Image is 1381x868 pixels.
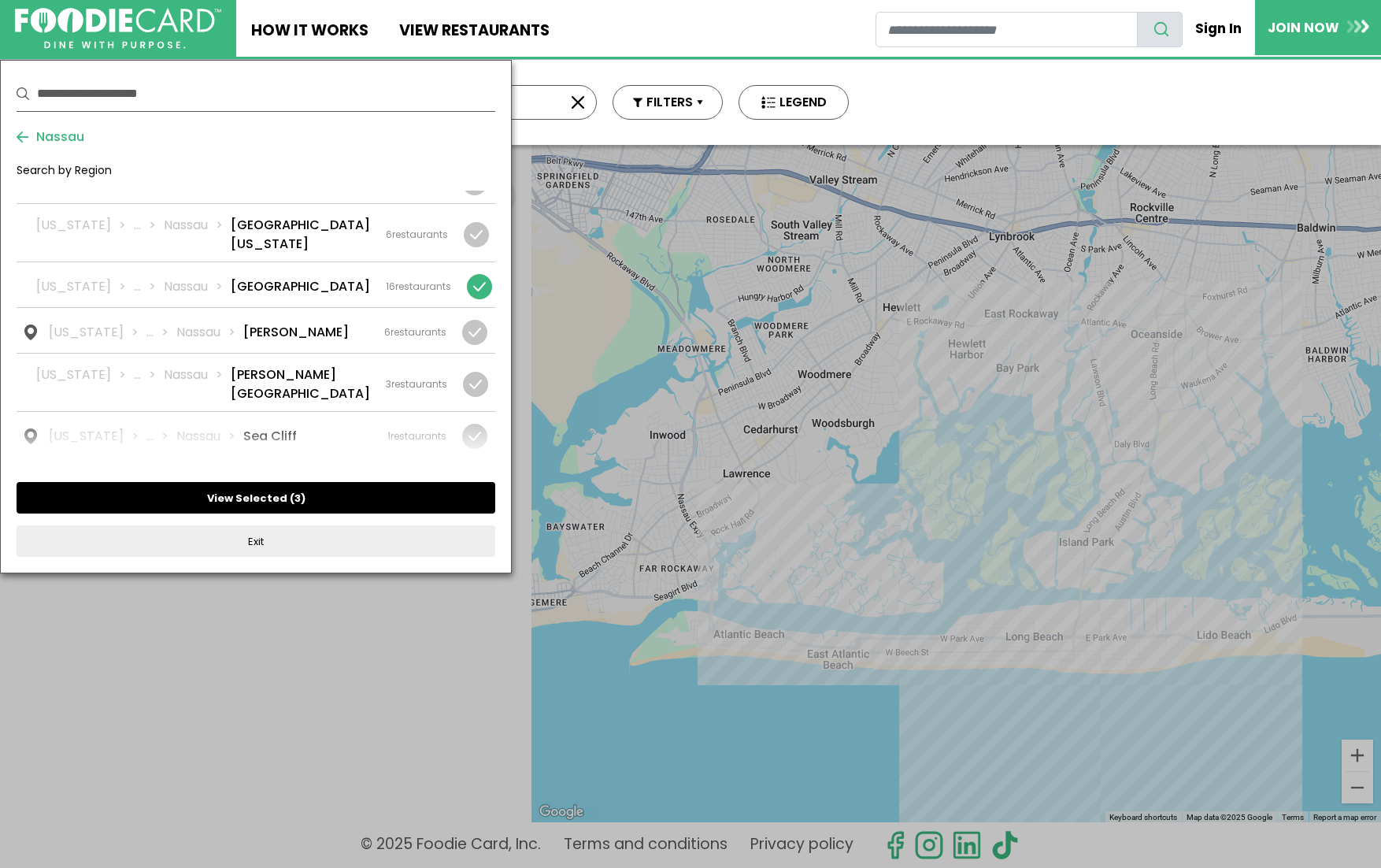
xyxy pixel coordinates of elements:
li: [GEOGRAPHIC_DATA] [231,277,370,296]
span: 16 [386,280,395,293]
a: Sign In [1183,11,1255,46]
li: Sea Cliff [243,427,297,446]
a: [US_STATE] ... Nassau [PERSON_NAME] 6restaurants [17,308,495,353]
button: Exit [17,525,495,557]
li: ... [134,216,164,254]
li: [GEOGRAPHIC_DATA][US_STATE] [231,216,370,254]
img: FoodieCard; Eat, Drink, Save, Donate [15,8,221,50]
span: 6 [386,228,392,241]
li: ... [146,323,176,342]
li: [US_STATE] [36,277,134,296]
li: Nassau [176,427,243,446]
li: ... [134,277,164,296]
div: restaurants [384,325,446,339]
span: 3 [386,377,391,391]
button: View Selected (3) [17,482,495,514]
a: [US_STATE] ... Nassau [GEOGRAPHIC_DATA][US_STATE] 6restaurants [17,204,495,262]
input: restaurant search [876,12,1138,47]
a: [US_STATE] ... Nassau [GEOGRAPHIC_DATA] 16restaurants [17,262,495,307]
button: FILTERS [613,85,723,120]
span: 3 [294,491,301,506]
li: Nassau [164,216,231,254]
button: LEGEND [739,85,849,120]
li: [PERSON_NAME] [243,323,349,342]
div: Search by Region [17,162,495,191]
div: restaurants [386,377,447,391]
button: search [1137,12,1183,47]
li: [US_STATE] [49,323,146,342]
li: [US_STATE] [49,427,146,446]
li: Nassau [164,277,231,296]
li: [US_STATE] [36,216,134,254]
li: [PERSON_NAME][GEOGRAPHIC_DATA] [231,365,370,403]
button: Nassau [17,128,84,147]
div: restaurants [386,280,451,294]
a: [US_STATE] ... Nassau Sea Cliff 1restaurants [17,412,495,457]
span: 6 [384,325,391,339]
a: [US_STATE] ... Nassau [PERSON_NAME][GEOGRAPHIC_DATA] 3restaurants [17,354,495,411]
li: [US_STATE] [36,365,134,403]
li: ... [134,365,164,403]
a: [US_STATE] ... Nassau Seaford 4restaurants [17,458,495,503]
span: Nassau [28,128,84,147]
li: Nassau [164,365,231,403]
div: restaurants [387,429,446,443]
li: Nassau [176,323,243,342]
li: ... [146,427,176,446]
div: restaurants [386,228,448,242]
span: 1 [387,429,391,443]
